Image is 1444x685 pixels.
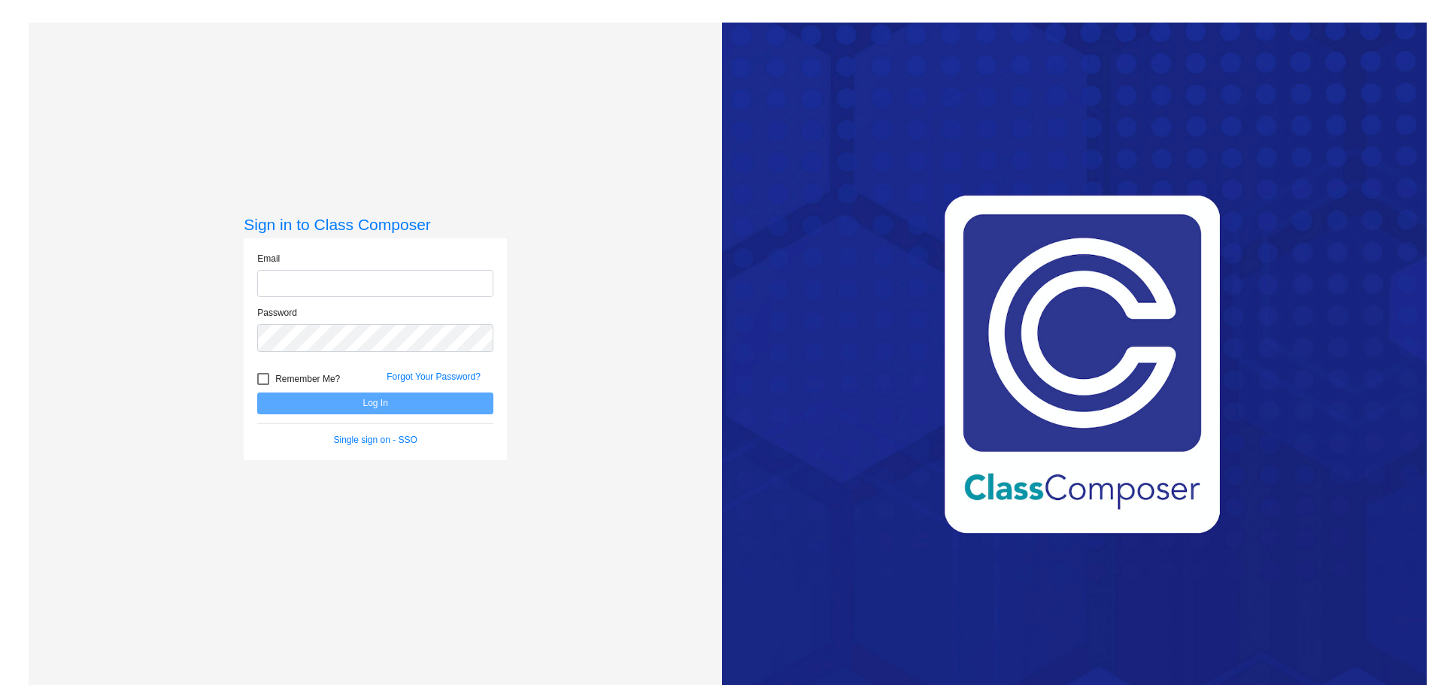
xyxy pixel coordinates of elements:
[257,306,297,320] label: Password
[275,370,340,388] span: Remember Me?
[257,252,280,265] label: Email
[244,215,507,234] h3: Sign in to Class Composer
[387,371,481,382] a: Forgot Your Password?
[334,435,417,445] a: Single sign on - SSO
[257,393,493,414] button: Log In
